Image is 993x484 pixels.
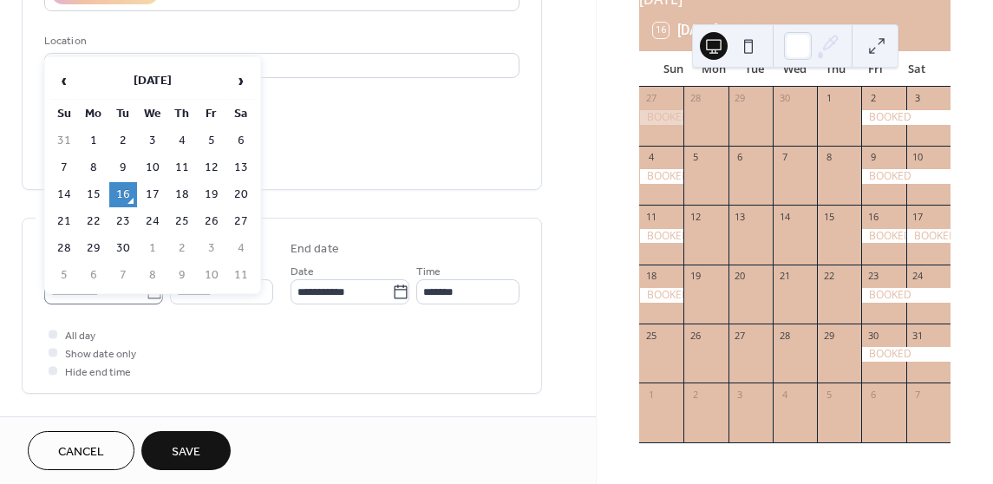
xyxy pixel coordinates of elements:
div: 2 [866,92,879,105]
div: 5 [822,388,835,401]
td: 2 [109,128,137,154]
div: BOOKED [861,288,951,303]
div: 30 [778,92,791,105]
div: 12 [689,210,702,223]
td: 10 [198,263,225,288]
div: 25 [644,329,657,342]
div: 27 [644,92,657,105]
td: 28 [50,236,78,261]
span: Date [291,263,314,281]
td: 17 [139,182,167,207]
div: BOOKED [639,169,683,184]
td: 9 [109,155,137,180]
td: 6 [227,128,255,154]
div: BOOKED [861,110,951,125]
td: 30 [109,236,137,261]
div: 15 [822,210,835,223]
div: 9 [866,151,879,164]
div: 5 [689,151,702,164]
button: Cancel [28,431,134,470]
div: End date [291,240,339,258]
td: 10 [139,155,167,180]
td: 11 [168,155,196,180]
td: 4 [168,128,196,154]
div: 26 [689,329,702,342]
div: 2 [689,388,702,401]
div: 11 [644,210,657,223]
td: 5 [198,128,225,154]
div: BOOKED [861,229,905,244]
div: 21 [778,270,791,283]
td: 7 [50,155,78,180]
div: 28 [778,329,791,342]
td: 21 [50,209,78,234]
div: 4 [778,388,791,401]
th: Mo [80,101,108,127]
td: 31 [50,128,78,154]
td: 23 [109,209,137,234]
td: 8 [139,263,167,288]
div: 4 [644,151,657,164]
div: BOOKED [639,288,683,303]
td: 6 [80,263,108,288]
div: 23 [866,270,879,283]
div: 27 [734,329,747,342]
div: BOOKED [861,347,951,362]
span: Recurring event [44,415,136,433]
div: 29 [822,329,835,342]
td: 4 [227,236,255,261]
td: 19 [198,182,225,207]
td: 8 [80,155,108,180]
div: 22 [822,270,835,283]
th: Tu [109,101,137,127]
td: 9 [168,263,196,288]
td: 2 [168,236,196,261]
div: Wed [774,52,815,87]
div: 20 [734,270,747,283]
div: 29 [734,92,747,105]
td: 7 [109,263,137,288]
td: 22 [80,209,108,234]
td: 24 [139,209,167,234]
div: 31 [911,329,924,342]
div: 3 [734,388,747,401]
div: 19 [689,270,702,283]
span: Cancel [58,443,104,461]
div: BOOKED [861,169,951,184]
th: Th [168,101,196,127]
span: › [228,63,254,98]
div: Thu [815,52,856,87]
div: Tue [734,52,774,87]
div: 3 [911,92,924,105]
td: 11 [227,263,255,288]
th: Su [50,101,78,127]
td: 16 [109,182,137,207]
th: We [139,101,167,127]
div: Fri [856,52,897,87]
div: 1 [644,388,657,401]
td: 3 [139,128,167,154]
span: All day [65,327,95,345]
div: 10 [911,151,924,164]
td: 25 [168,209,196,234]
span: ‹ [51,63,77,98]
td: 13 [227,155,255,180]
td: 29 [80,236,108,261]
th: Fr [198,101,225,127]
th: [DATE] [80,62,225,100]
th: Sa [227,101,255,127]
div: 7 [911,388,924,401]
span: Show date only [65,345,136,363]
div: 6 [734,151,747,164]
div: 7 [778,151,791,164]
div: BOOKED [639,229,683,244]
div: Sat [896,52,937,87]
td: 20 [227,182,255,207]
span: Time [416,263,441,281]
div: 17 [911,210,924,223]
div: BOOKED [639,110,683,125]
div: Mon [694,52,735,87]
button: 16[DATE] [647,18,724,43]
div: 1 [822,92,835,105]
td: 3 [198,236,225,261]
